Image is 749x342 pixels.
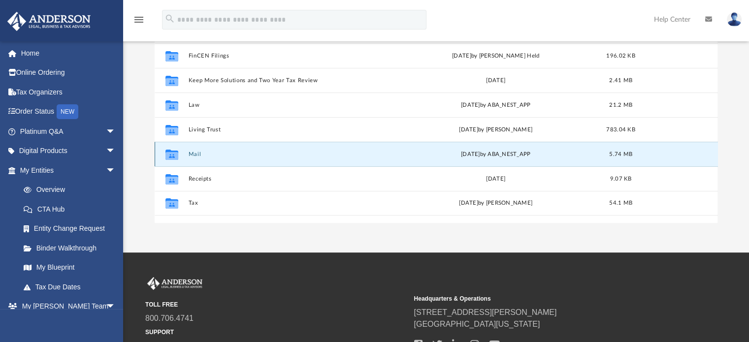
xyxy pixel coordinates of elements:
a: Order StatusNEW [7,102,130,122]
div: NEW [57,104,78,119]
div: grid [155,19,718,222]
div: [DATE] by ABA_NEST_APP [394,101,596,110]
span: 2.41 MB [609,78,632,83]
a: menu [133,19,145,26]
span: 783.04 KB [606,127,635,132]
a: [GEOGRAPHIC_DATA][US_STATE] [414,320,540,328]
span: arrow_drop_down [106,141,126,161]
span: [DATE] [460,152,480,157]
a: My [PERSON_NAME] Teamarrow_drop_down [7,297,126,316]
a: CTA Hub [14,199,130,219]
a: Home [7,43,130,63]
small: SUPPORT [145,328,407,337]
span: arrow_drop_down [106,122,126,142]
div: [DATE] by [PERSON_NAME] [394,199,596,208]
img: Anderson Advisors Platinum Portal [4,12,94,31]
small: Headquarters & Operations [414,294,675,303]
a: Binder Walkthrough [14,238,130,258]
a: Online Ordering [7,63,130,83]
button: Living Trust [188,126,390,133]
div: by ABA_NEST_APP [394,150,596,159]
span: arrow_drop_down [106,297,126,317]
a: Tax Organizers [7,82,130,102]
span: 54.1 MB [609,201,632,206]
span: 196.02 KB [606,53,635,59]
a: My Blueprint [14,258,126,278]
a: Tax Due Dates [14,277,130,297]
span: 9.07 KB [610,176,631,182]
button: Receipts [188,176,390,182]
img: Anderson Advisors Platinum Portal [145,277,204,290]
a: Overview [14,180,130,200]
div: [DATE] [394,76,596,85]
div: [DATE] by [PERSON_NAME] [394,125,596,134]
a: My Entitiesarrow_drop_down [7,160,130,180]
a: Platinum Q&Aarrow_drop_down [7,122,130,141]
i: menu [133,14,145,26]
button: Tax [188,200,390,207]
button: Keep More Solutions and Two Year Tax Review [188,77,390,84]
img: User Pic [727,12,742,27]
div: [DATE] by [PERSON_NAME] Held [394,52,596,61]
span: 5.74 MB [609,152,632,157]
a: Digital Productsarrow_drop_down [7,141,130,161]
span: 21.2 MB [609,102,632,108]
button: Law [188,102,390,108]
div: [DATE] [394,175,596,184]
a: 800.706.4741 [145,314,194,322]
small: TOLL FREE [145,300,407,309]
button: Mail [188,151,390,157]
a: Entity Change Request [14,219,130,239]
i: search [164,13,175,24]
a: [STREET_ADDRESS][PERSON_NAME] [414,308,556,316]
span: arrow_drop_down [106,160,126,181]
button: FinCEN Filings [188,53,390,59]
